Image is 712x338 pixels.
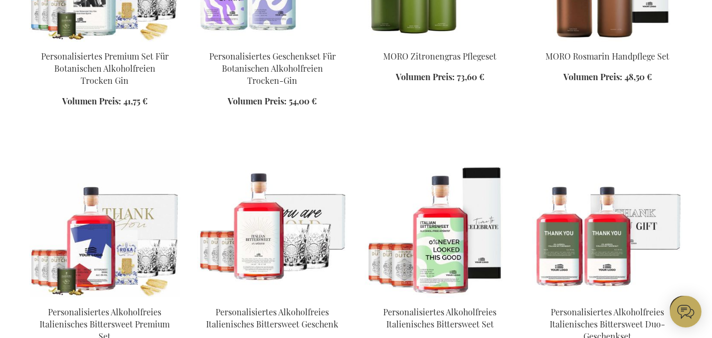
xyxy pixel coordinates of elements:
span: 48,50 € [625,71,652,82]
a: Volumen Preis: 48,50 € [563,71,652,83]
span: 41,75 € [123,95,148,107]
a: Personalised Non-Alcoholic Italian Bittersweet Premium Set [30,293,180,303]
a: Volumen Preis: 54,00 € [228,95,317,108]
a: Personalised Non-Alcoholic Italian Bittersweet Set [365,293,515,303]
a: Personalised Non-Alcoholic Botanical Dry Gin Duo Gift Set [197,37,348,47]
span: Volumen Preis: [228,95,287,107]
a: Volumen Preis: 73,60 € [396,71,484,83]
a: Personalised Non-Alcoholic Botanical Dry Gin Premium Set [30,37,180,47]
a: Personalised Non-Alcoholic Italian Bittersweet Gift [197,293,348,303]
iframe: belco-activator-frame [670,296,701,327]
img: Personalised Non-Alcoholic Italian Bittersweet Duo Gift Set [532,150,683,297]
img: Personalised Non-Alcoholic Italian Bittersweet Set [365,150,515,297]
span: 73,60 € [457,71,484,82]
a: MORO Zitronengras Pflegeset [383,51,496,62]
img: Personalised Non-Alcoholic Italian Bittersweet Gift [197,150,348,297]
a: Personalisiertes Geschenkset Für Botanischen Alkoholfreien Trocken-Gin [209,51,336,86]
a: Personalisiertes Alkoholfreies Italienisches Bittersweet Set [383,306,496,330]
span: Volumen Preis: [396,71,455,82]
span: Volumen Preis: [62,95,121,107]
a: Personalisiertes Premium Set Für Botanischen Alkoholfreien Trocken Gin [41,51,169,86]
img: Personalised Non-Alcoholic Italian Bittersweet Premium Set [30,150,180,297]
a: Personalisiertes Alkoholfreies Italienisches Bittersweet Geschenk [206,306,338,330]
a: Volumen Preis: 41,75 € [62,95,148,108]
a: MORO Rosmarin Handpflege Set [545,51,669,62]
a: Personalised Non-Alcoholic Italian Bittersweet Duo Gift Set [532,293,683,303]
span: 54,00 € [289,95,317,107]
a: MORO Rosemary Handcare Set [532,37,683,47]
span: Volumen Preis: [563,71,622,82]
a: MORO Lemongrass Care Set [365,37,515,47]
